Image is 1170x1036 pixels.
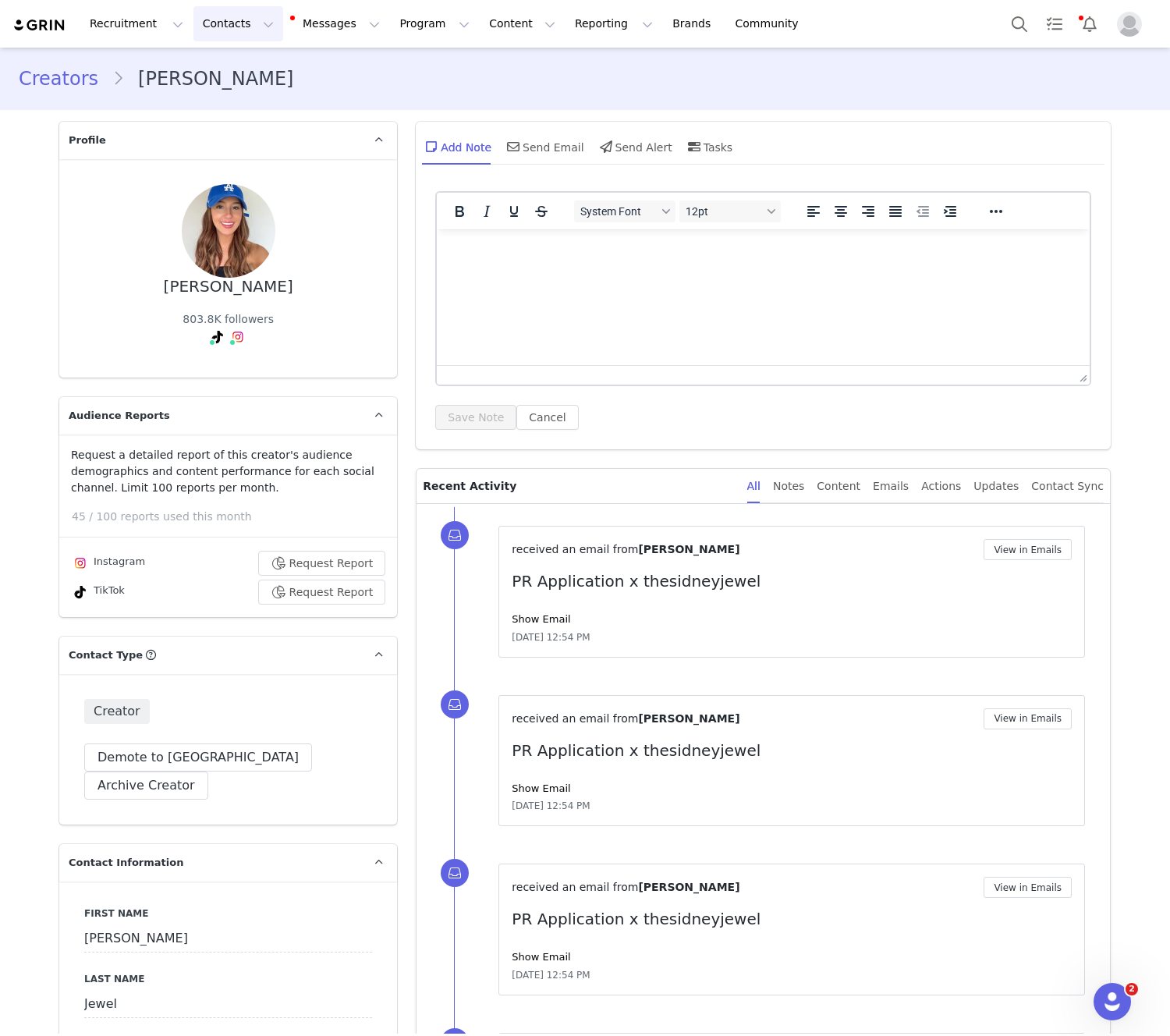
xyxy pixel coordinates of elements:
button: Align left [800,200,827,222]
button: Request Report [258,551,386,576]
button: Program [390,6,479,41]
button: Demote to [GEOGRAPHIC_DATA] [84,743,312,772]
button: Notifications [1072,6,1107,41]
img: instagram.svg [74,557,87,569]
div: Press the Up and Down arrow keys to resize the editor. [1073,366,1090,385]
div: Contact Sync [1031,469,1104,504]
button: Messages [284,6,389,41]
button: Reveal or hide additional toolbar items [983,200,1009,222]
div: TikTok [71,583,125,601]
div: Send Email [504,128,584,165]
div: 803.8K followers [183,311,274,328]
button: Save Note [435,405,516,430]
button: Align right [855,200,881,222]
div: Updates [973,469,1019,504]
span: Contact Information [69,855,183,871]
span: Creator [84,699,150,724]
span: 2 [1126,983,1138,995]
span: [DATE] 12:54 PM [512,630,590,644]
button: Increase indent [937,200,963,222]
span: Audience Reports [69,408,170,424]
p: PR Application x thesidneyjewel [512,569,1072,593]
span: [DATE] 12:54 PM [512,968,590,982]
button: View in Emails [984,708,1072,729]
button: Underline [501,200,527,222]
img: placeholder-profile.jpg [1117,12,1142,37]
img: 051803ed-e0ab-494c-91c1-1b1e8735ed4a.jpg [182,184,275,278]
span: 12pt [686,205,762,218]
button: Strikethrough [528,200,555,222]
button: Contacts [193,6,283,41]
a: Brands [663,6,725,41]
img: grin logo [12,18,67,33]
button: View in Emails [984,877,1072,898]
div: [PERSON_NAME] [164,278,293,296]
div: Actions [921,469,961,504]
iframe: Intercom live chat [1094,983,1131,1020]
span: [DATE] 12:54 PM [512,799,590,813]
button: Bold [446,200,473,222]
iframe: Rich Text Area [437,229,1090,365]
button: Align center [828,200,854,222]
span: System Font [580,205,657,218]
p: PR Application x thesidneyjewel [512,739,1072,762]
p: Recent Activity [423,469,734,503]
span: received an email from [512,881,638,893]
label: First Name [84,906,372,921]
button: Decrease indent [909,200,936,222]
div: Send Alert [597,128,672,165]
div: Add Note [422,128,491,165]
a: Show Email [512,951,570,963]
a: Show Email [512,613,570,625]
button: Fonts [574,200,675,222]
img: instagram.svg [232,331,244,343]
span: [PERSON_NAME] [638,543,739,555]
button: Font sizes [679,200,781,222]
div: Content [817,469,860,504]
span: Profile [69,133,106,148]
div: Instagram [71,554,145,573]
button: View in Emails [984,539,1072,560]
div: All [747,469,760,504]
a: Tasks [1037,6,1072,41]
button: Reporting [565,6,662,41]
button: Cancel [516,405,578,430]
button: Justify [882,200,909,222]
span: received an email from [512,543,638,555]
button: Recruitment [80,6,193,41]
p: Request a detailed report of this creator's audience demographics and content performance for eac... [71,447,385,496]
div: Tasks [685,128,733,165]
div: Emails [873,469,909,504]
button: Italic [473,200,500,222]
a: Show Email [512,782,570,794]
span: Contact Type [69,647,143,663]
button: Archive Creator [84,772,208,800]
p: 45 / 100 reports used this month [72,509,397,525]
span: received an email from [512,712,638,725]
span: [PERSON_NAME] [638,712,739,725]
a: Creators [19,65,112,93]
button: Content [480,6,565,41]
button: Search [1002,6,1037,41]
p: PR Application x thesidneyjewel [512,907,1072,931]
div: Notes [773,469,804,504]
label: Last Name [84,972,372,986]
span: [PERSON_NAME] [638,881,739,893]
button: Request Report [258,580,386,605]
button: Profile [1108,12,1158,37]
a: Community [726,6,815,41]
